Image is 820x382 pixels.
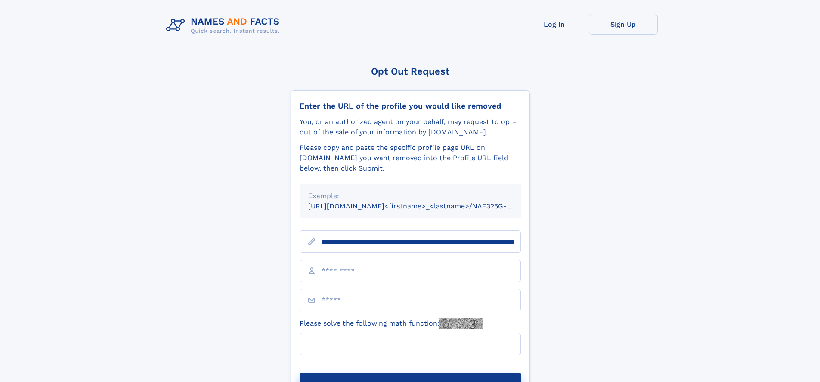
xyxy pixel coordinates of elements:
[589,14,658,35] a: Sign Up
[308,191,512,201] div: Example:
[308,202,537,210] small: [URL][DOMAIN_NAME]<firstname>_<lastname>/NAF325G-xxxxxxxx
[300,101,521,111] div: Enter the URL of the profile you would like removed
[300,117,521,137] div: You, or an authorized agent on your behalf, may request to opt-out of the sale of your informatio...
[291,66,530,77] div: Opt Out Request
[520,14,589,35] a: Log In
[163,14,287,37] img: Logo Names and Facts
[300,143,521,174] div: Please copy and paste the specific profile page URL on [DOMAIN_NAME] you want removed into the Pr...
[300,318,483,329] label: Please solve the following math function:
